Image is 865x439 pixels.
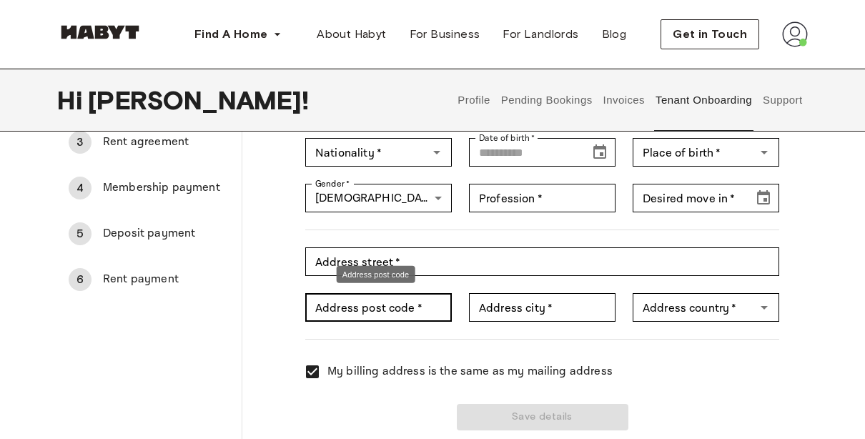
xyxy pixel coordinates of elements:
[749,184,778,212] button: Choose date
[479,132,535,144] label: Date of birth
[602,26,627,43] span: Blog
[69,268,92,291] div: 6
[398,20,492,49] a: For Business
[57,25,143,39] img: Habyt
[305,184,452,212] div: [DEMOGRAPHIC_DATA]
[194,26,267,43] span: Find A Home
[469,184,616,212] div: Profession
[315,177,350,190] label: Gender
[456,69,493,132] button: Profile
[57,262,242,297] div: 6Rent payment
[57,125,242,159] div: 3Rent agreement
[57,171,242,205] div: 4Membership payment
[453,69,808,132] div: user profile tabs
[491,20,590,49] a: For Landlords
[754,297,774,317] button: Open
[761,69,804,132] button: Support
[57,85,88,115] span: Hi
[782,21,808,47] img: avatar
[337,265,415,283] div: Address post code
[503,26,578,43] span: For Landlords
[317,26,386,43] span: About Habyt
[103,225,230,242] span: Deposit payment
[57,217,242,251] div: 5Deposit payment
[69,177,92,199] div: 4
[427,142,447,162] button: Open
[754,142,774,162] button: Open
[69,131,92,154] div: 3
[673,26,747,43] span: Get in Touch
[585,138,614,167] button: Choose date
[499,69,594,132] button: Pending Bookings
[103,179,230,197] span: Membership payment
[88,85,309,115] span: [PERSON_NAME] !
[103,271,230,288] span: Rent payment
[305,20,397,49] a: About Habyt
[305,293,452,322] div: Address post code
[327,363,613,380] span: My billing address is the same as my mailing address
[654,69,754,132] button: Tenant Onboarding
[103,134,230,151] span: Rent agreement
[69,222,92,245] div: 5
[183,20,293,49] button: Find A Home
[469,293,616,322] div: Address city
[305,247,779,276] div: Address street
[590,20,638,49] a: Blog
[601,69,646,132] button: Invoices
[661,19,759,49] button: Get in Touch
[410,26,480,43] span: For Business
